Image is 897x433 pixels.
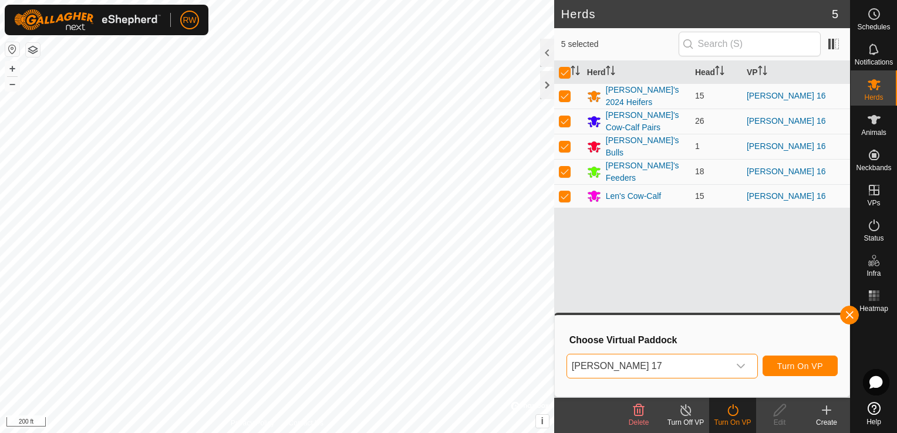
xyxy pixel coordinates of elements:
button: Reset Map [5,42,19,56]
h2: Herds [561,7,832,21]
span: 15 [695,91,704,100]
span: Status [864,235,883,242]
a: [PERSON_NAME] 16 [747,91,826,100]
span: 18 [695,167,704,176]
div: Edit [756,417,803,428]
a: Contact Us [289,418,323,428]
input: Search (S) [679,32,821,56]
span: Turn On VP [777,361,823,371]
div: Len's Cow-Calf [606,190,662,202]
span: 15 [695,191,704,201]
p-sorticon: Activate to sort [758,67,767,77]
div: dropdown trigger [729,354,753,378]
span: i [541,416,544,426]
a: Privacy Policy [231,418,275,428]
a: [PERSON_NAME] 16 [747,116,826,126]
span: VPs [867,199,880,207]
img: Gallagher Logo [14,9,161,31]
span: Notifications [855,59,893,66]
span: Herds [864,94,883,101]
a: [PERSON_NAME] 16 [747,167,826,176]
span: Help [866,418,881,425]
span: Animals [861,129,886,136]
button: Map Layers [26,43,40,57]
span: Heatmap [859,305,888,312]
th: VP [742,61,850,84]
span: Mooney 17 [567,354,729,378]
p-sorticon: Activate to sort [715,67,724,77]
span: RW [183,14,196,26]
div: [PERSON_NAME]'s Bulls [606,134,686,159]
span: Neckbands [856,164,891,171]
a: [PERSON_NAME] 16 [747,191,826,201]
span: 5 selected [561,38,679,50]
p-sorticon: Activate to sort [606,67,615,77]
th: Herd [582,61,690,84]
div: [PERSON_NAME]'s 2024 Heifers [606,84,686,109]
a: [PERSON_NAME] 16 [747,141,826,151]
a: Help [851,397,897,430]
div: Turn On VP [709,417,756,428]
div: Turn Off VP [662,417,709,428]
button: i [536,415,549,428]
h3: Choose Virtual Paddock [569,334,838,346]
div: [PERSON_NAME]'s Cow-Calf Pairs [606,109,686,134]
div: Create [803,417,850,428]
span: 26 [695,116,704,126]
span: Infra [866,270,881,277]
button: + [5,62,19,76]
span: Schedules [857,23,890,31]
button: – [5,77,19,91]
th: Head [690,61,742,84]
span: 1 [695,141,700,151]
p-sorticon: Activate to sort [571,67,580,77]
div: [PERSON_NAME]'s Feeders [606,160,686,184]
button: Turn On VP [763,356,838,376]
span: 5 [832,5,838,23]
span: Delete [629,418,649,427]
